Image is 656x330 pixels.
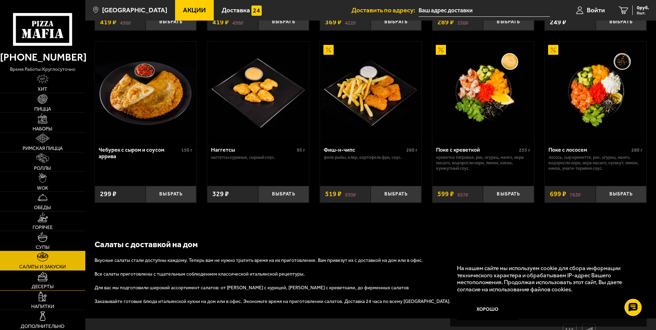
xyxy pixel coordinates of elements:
[258,186,309,203] button: Выбрать
[324,155,418,160] p: филе рыбы, кляр, картофель фри, соус.
[321,41,421,141] img: Фиш-н-чипс
[637,11,649,15] span: 0 шт.
[222,7,250,13] span: Доставка
[96,41,196,141] img: Чебурек с сыром и соусом аррива
[37,186,48,190] span: WOK
[34,205,51,210] span: Обеды
[457,19,468,26] s: 330 ₽
[345,19,356,26] s: 422 ₽
[437,19,454,26] span: 289 ₽
[95,41,197,141] a: Чебурек с сыром и соусом аррива
[631,147,643,153] span: 280 г
[596,14,646,30] button: Выбрать
[33,126,52,131] span: Наборы
[570,191,581,198] s: 763 ₽
[34,106,51,111] span: Пицца
[436,45,446,55] img: Акционный
[36,245,50,250] span: Супы
[120,19,131,26] s: 498 ₽
[483,14,534,30] button: Выбрать
[483,186,534,203] button: Выбрать
[183,7,206,13] span: Акции
[19,264,66,269] span: Салаты и закуски
[457,265,636,293] p: На нашем сайте мы используем cookie для сбора информации технического характера и обрабатываем IP...
[232,19,243,26] s: 498 ₽
[207,41,309,141] a: Наггетсы
[211,155,305,160] p: наггетсы куриные, сырный соус.
[95,240,198,249] b: Салаты с доставкой на дом
[212,191,229,198] span: 329 ₽
[95,271,305,277] span: Все салаты приготовлены с тщательным соблюдением классической итальянской рецептуры.
[23,146,63,151] span: Римская пицца
[548,147,630,153] div: Поке с лососем
[208,41,308,141] img: Наггетсы
[519,147,530,153] span: 255 г
[324,147,405,153] div: Фиш-н-чипс
[351,7,419,13] span: Доставить по адресу:
[432,41,534,141] a: АкционныйПоке с креветкой
[406,147,418,153] span: 260 г
[323,45,334,55] img: Акционный
[545,41,646,141] a: АкционныйПоке с лососем
[100,19,116,26] span: 419 ₽
[371,14,421,30] button: Выбрать
[548,45,558,55] img: Акционный
[181,147,193,153] span: 150 г
[297,147,305,153] span: 95 г
[437,191,454,198] span: 599 ₽
[587,7,605,13] span: Войти
[548,155,643,171] p: лосось, Сыр креметте, рис, огурец, манго, водоросли Нори, икра масаго, кунжут, лимон, кинза, унаг...
[32,284,54,289] span: Десерты
[258,14,309,30] button: Выбрать
[31,304,54,309] span: Напитки
[433,41,533,141] img: Поке с креветкой
[100,191,116,198] span: 299 ₽
[325,191,342,198] span: 519 ₽
[596,186,646,203] button: Выбрать
[212,19,229,26] span: 419 ₽
[320,41,422,141] a: АкционныйФиш-н-чипс
[550,191,566,198] span: 699 ₽
[146,186,196,203] button: Выбрать
[146,14,196,30] button: Выбрать
[371,186,421,203] button: Выбрать
[436,147,517,153] div: Поке с креветкой
[99,147,180,160] div: Чебурек с сыром и соусом аррива
[546,41,646,141] img: Поке с лососем
[550,19,566,26] span: 249 ₽
[419,4,550,17] input: Ваш адрес доставки
[325,19,342,26] span: 369 ₽
[457,191,468,198] s: 657 ₽
[211,147,295,153] div: Наггетсы
[33,225,53,230] span: Горячее
[21,324,64,329] span: Дополнительно
[95,257,423,263] span: Вкусные салаты стали доступны каждому. Теперь вам не нужно тратить время на их приготовление. Вам...
[436,155,530,171] p: креветка тигровая, рис, огурец, манго, икра масаго, водоросли Нори, лимон, кинза, кунжутный соус.
[637,5,649,10] span: 0 руб.
[38,87,47,91] span: Хит
[102,7,167,13] span: [GEOGRAPHIC_DATA]
[95,299,450,304] span: Заказывайте готовые блюда итальянской кухни на дом или в офис. Экономьте время на приготовлении с...
[34,166,51,170] span: Роллы
[251,5,262,16] img: 15daf4d41897b9f0e9f617042186c801.svg
[95,285,409,291] span: Для вас мы подготовили широкий ассортимент салатов: от [PERSON_NAME] с курицей, [PERSON_NAME] с к...
[457,300,519,320] button: Хорошо
[345,191,356,198] s: 599 ₽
